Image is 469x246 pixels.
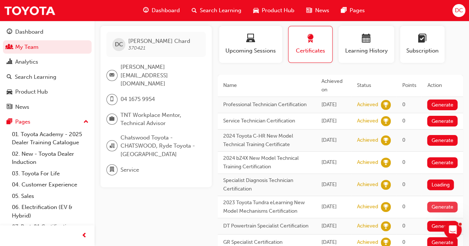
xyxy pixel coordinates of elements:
[316,75,351,97] th: Achieved on
[406,47,439,55] span: Subscription
[7,89,12,95] span: car-icon
[120,134,200,159] span: Chatswood Toyota - CHATSWOOD, Ryde Toyota - [GEOGRAPHIC_DATA]
[83,117,89,127] span: up-icon
[357,223,378,230] div: Achieved
[321,137,337,143] span: Mon Jul 29 2024 14:26:33 GMT+1000 (Australian Eastern Standard Time)
[218,218,316,235] td: DT Powertrain Specialist Certification
[321,239,337,245] span: Fri May 19 2023 00:00:00 GMT+1000 (Australian Eastern Standard Time)
[120,166,139,174] span: Service
[7,119,12,125] span: pages-icon
[427,179,454,190] button: Loading
[321,203,337,210] span: Sat Nov 25 2023 11:00:00 GMT+1100 (Australian Eastern Daylight Time)
[120,63,200,88] span: [PERSON_NAME][EMAIL_ADDRESS][DOMAIN_NAME]
[427,100,458,110] button: Generate
[400,26,445,63] button: Subscription
[262,6,294,15] span: Product Hub
[192,6,197,15] span: search-icon
[300,3,335,18] a: news-iconNews
[444,221,462,239] iframe: Intercom live chat
[427,221,458,232] button: Generate
[341,6,346,15] span: pages-icon
[152,6,180,15] span: Dashboard
[200,6,241,15] span: Search Learning
[402,137,405,143] span: 0
[344,47,389,55] span: Learning History
[15,103,29,111] div: News
[335,3,370,18] a: pages-iconPages
[15,88,48,96] div: Product Hub
[143,6,149,15] span: guage-icon
[294,47,327,55] span: Certificates
[349,6,364,15] span: Pages
[137,3,186,18] a: guage-iconDashboard
[321,159,337,165] span: Thu Mar 14 2024 14:57:06 GMT+1100 (Australian Eastern Daylight Time)
[381,100,391,110] span: learningRecordVerb_ACHIEVE-icon
[396,75,422,97] th: Points
[381,116,391,126] span: learningRecordVerb_ACHIEVE-icon
[15,73,56,81] div: Search Learning
[402,159,405,165] span: 0
[9,191,92,202] a: 05. Sales
[7,59,12,65] span: chart-icon
[7,104,12,111] span: news-icon
[9,148,92,168] a: 02. New - Toyota Dealer Induction
[381,135,391,145] span: learningRecordVerb_ACHIEVE-icon
[218,97,316,113] td: Professional Technician Certification
[3,100,92,114] a: News
[357,159,378,166] div: Achieved
[15,118,30,126] div: Pages
[362,34,371,44] span: calendar-icon
[357,137,378,144] div: Achieved
[427,157,458,168] button: Generate
[402,101,405,108] span: 0
[9,129,92,148] a: 01. Toyota Academy - 2025 Dealer Training Catalogue
[7,29,12,36] span: guage-icon
[357,239,378,246] div: Achieved
[357,101,378,108] div: Achieved
[321,101,337,108] span: Wed Jun 25 2025 10:00:00 GMT+1000 (Australian Eastern Standard Time)
[402,223,405,229] span: 0
[402,181,405,188] span: 0
[218,113,316,129] td: Service Technician Certification
[427,116,458,127] button: Generate
[120,111,200,128] span: TNT Workplace Mentor, Technical Advisor
[218,75,316,97] th: Name
[218,196,316,218] td: 2023 Toyota Tundra eLearning New Model Mechanisms Certification
[338,26,394,63] button: Learning History
[418,34,427,44] span: learningplan-icon
[315,6,329,15] span: News
[321,223,337,229] span: Fri Nov 03 2023 21:33:44 GMT+1100 (Australian Eastern Daylight Time)
[186,3,247,18] a: search-iconSearch Learning
[218,174,316,196] td: Specialist Diagnosis Technician Certification
[3,24,92,115] button: DashboardMy TeamAnalyticsSearch LearningProduct HubNews
[253,6,259,15] span: car-icon
[247,3,300,18] a: car-iconProduct Hub
[7,74,12,81] span: search-icon
[3,70,92,84] a: Search Learning
[381,202,391,212] span: learningRecordVerb_ACHIEVE-icon
[15,28,43,36] div: Dashboard
[218,152,316,174] td: 2024 bZ4X New Model Technical Training Certification
[109,114,115,124] span: briefcase-icon
[9,202,92,221] a: 06. Electrification (EV & Hybrid)
[306,6,312,15] span: news-icon
[452,4,465,17] button: DC
[381,180,391,190] span: learningRecordVerb_ACHIEVE-icon
[381,158,391,168] span: learningRecordVerb_ACHIEVE-icon
[3,25,92,39] a: Dashboard
[128,38,190,44] span: [PERSON_NAME] Chard
[3,115,92,129] button: Pages
[219,26,282,63] button: Upcoming Sessions
[321,181,337,188] span: Tue Feb 13 2024 14:10:57 GMT+1100 (Australian Eastern Daylight Time)
[120,95,155,104] span: 04 1675 9954
[351,75,396,97] th: Status
[402,203,405,210] span: 0
[427,135,458,146] button: Generate
[357,203,378,210] div: Achieved
[82,231,87,240] span: prev-icon
[109,95,115,104] span: mobile-icon
[9,179,92,191] a: 04. Customer Experience
[15,58,38,66] div: Analytics
[3,85,92,99] a: Product Hub
[109,71,115,80] span: email-icon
